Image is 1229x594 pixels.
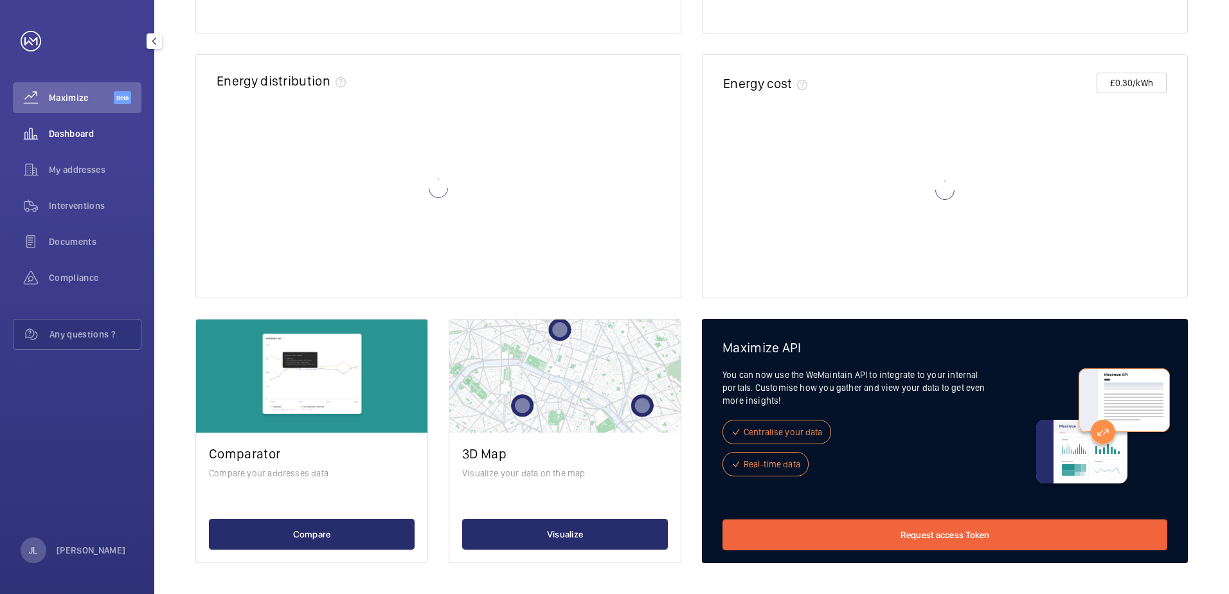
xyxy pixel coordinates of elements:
[49,235,141,248] span: Documents
[722,519,1167,550] button: Request access Token
[462,467,668,480] p: Visualize your data on the map
[49,91,114,104] span: Maximize
[744,458,800,471] span: Real-time data
[29,544,37,557] p: JL
[723,75,792,91] h2: Energy cost
[209,519,415,550] button: Compare
[49,199,141,212] span: Interventions
[1097,73,1167,93] button: £0.30/kWh
[49,328,141,341] span: Any questions ?
[722,368,989,407] p: You can now use the WeMaintain API to integrate to your internal portals. Customise how you gathe...
[209,467,415,480] p: Compare your addresses data
[49,271,141,284] span: Compliance
[49,163,141,176] span: My addresses
[722,339,1167,355] h4: Maximize API
[462,519,668,550] button: Visualize
[49,127,141,140] span: Dashboard
[462,446,668,462] h2: 3D Map
[1034,368,1172,489] img: maximize-api-card.svg
[217,73,330,89] h2: Energy distribution
[114,91,131,104] span: Beta
[209,446,415,462] h2: Comparator
[57,544,126,557] p: [PERSON_NAME]
[744,426,823,438] span: Centralise your data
